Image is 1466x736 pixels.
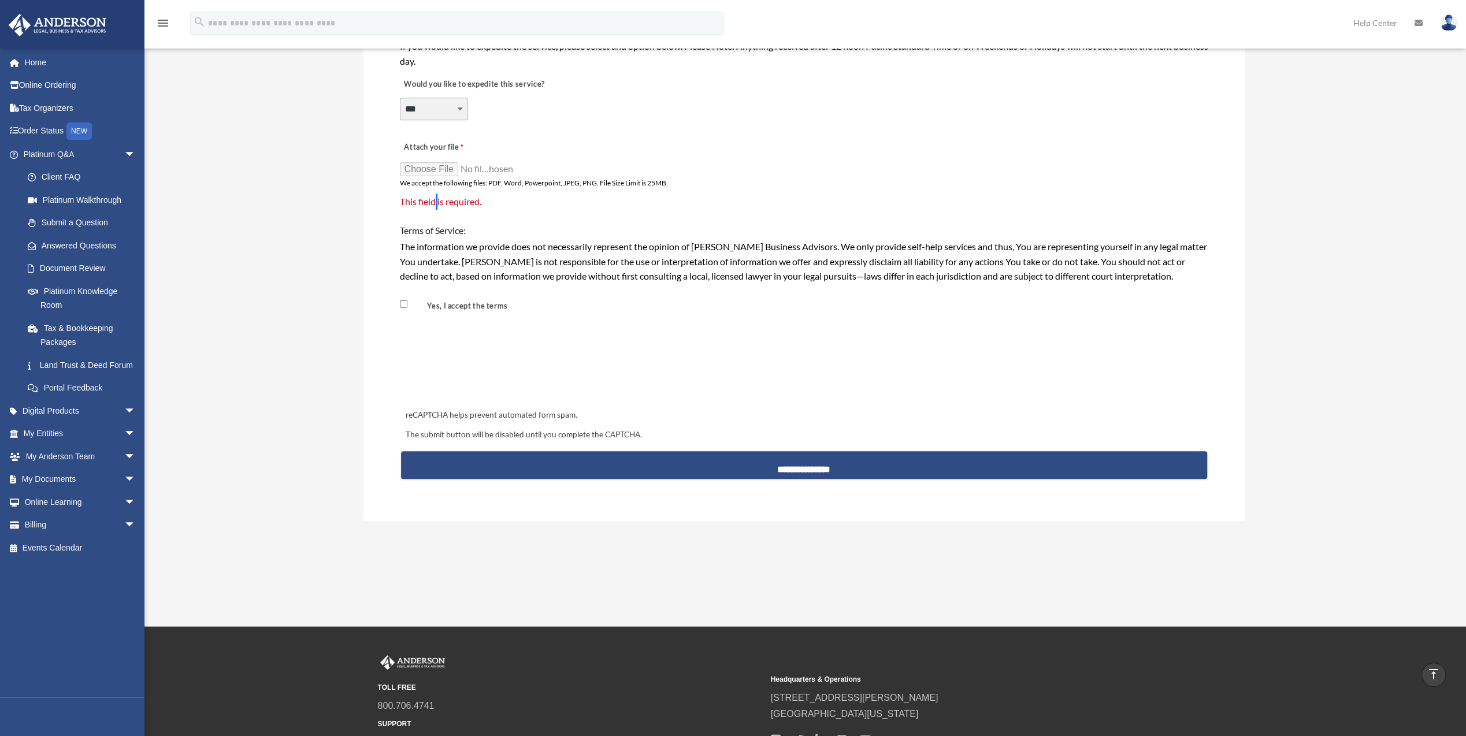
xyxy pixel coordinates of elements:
div: The submit button will be disabled until you complete the CAPTCHA. [401,428,1207,442]
span: arrow_drop_down [124,399,147,423]
a: Client FAQ [16,166,153,189]
a: Document Review [16,257,147,280]
a: Tax Organizers [8,96,153,120]
a: menu [156,20,170,30]
a: My Documentsarrow_drop_down [8,468,153,491]
i: vertical_align_top [1427,667,1441,681]
a: Platinum Knowledge Room [16,280,153,317]
span: This field is required. [400,196,481,207]
a: Answered Questions [16,234,153,257]
a: My Entitiesarrow_drop_down [8,422,153,445]
div: NEW [66,122,92,140]
a: [STREET_ADDRESS][PERSON_NAME] [771,693,938,702]
a: My Anderson Teamarrow_drop_down [8,445,153,468]
a: Digital Productsarrow_drop_down [8,399,153,422]
div: The information we provide does not necessarily represent the opinion of [PERSON_NAME] Business A... [400,239,1208,284]
span: arrow_drop_down [124,514,147,537]
small: TOLL FREE [378,682,763,694]
a: Events Calendar [8,536,153,559]
a: Billingarrow_drop_down [8,514,153,537]
label: Attach your file [400,139,515,155]
span: arrow_drop_down [124,445,147,469]
span: arrow_drop_down [124,490,147,514]
small: SUPPORT [378,718,763,730]
img: User Pic [1440,14,1457,31]
a: Platinum Q&Aarrow_drop_down [8,143,153,166]
a: Order StatusNEW [8,120,153,143]
a: Submit a Question [16,211,153,235]
i: menu [156,16,170,30]
div: If you would like to expedite the service, please select and option below. Please Note: Anything ... [400,39,1208,68]
label: Yes, I accept the terms [410,300,513,311]
a: Portal Feedback [16,377,153,400]
a: Online Ordering [8,74,153,97]
a: Tax & Bookkeeping Packages [16,317,153,354]
i: search [193,16,206,28]
a: Home [8,51,153,74]
span: arrow_drop_down [124,143,147,166]
span: arrow_drop_down [124,422,147,446]
a: Online Learningarrow_drop_down [8,490,153,514]
img: Anderson Advisors Platinum Portal [378,655,447,670]
a: 800.706.4741 [378,701,435,711]
iframe: reCAPTCHA [402,340,578,385]
a: vertical_align_top [1422,663,1446,687]
label: Would you like to expedite this service? [400,76,548,92]
a: Platinum Walkthrough [16,188,153,211]
small: Headquarters & Operations [771,674,1156,686]
span: We accept the following files: PDF, Word, Powerpoint, JPEG, PNG. File Size Limit is 25MB. [400,179,668,187]
a: [GEOGRAPHIC_DATA][US_STATE] [771,709,919,719]
a: Land Trust & Deed Forum [16,354,153,377]
h4: Terms of Service: [400,224,1208,237]
div: reCAPTCHA helps prevent automated form spam. [401,408,1207,422]
span: arrow_drop_down [124,468,147,492]
img: Anderson Advisors Platinum Portal [5,14,110,36]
